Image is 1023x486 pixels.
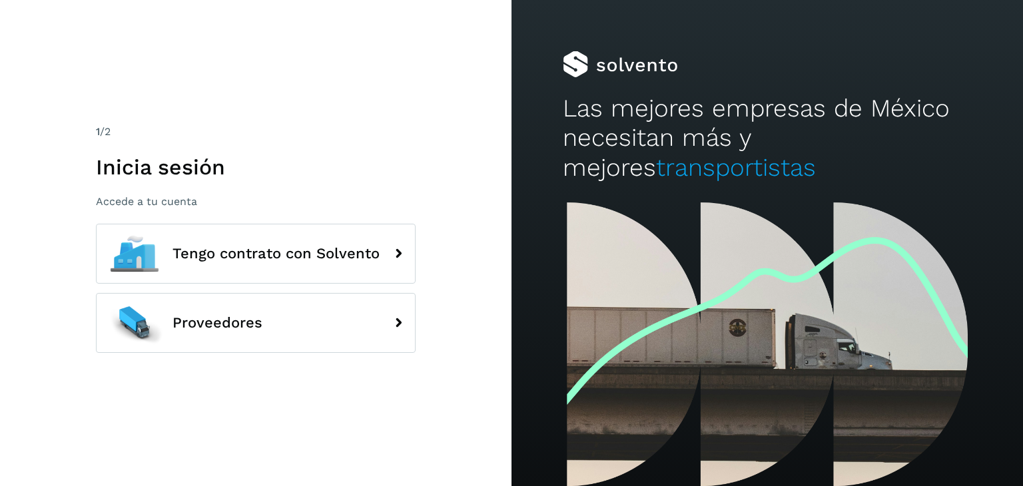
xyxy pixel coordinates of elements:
span: 1 [96,125,100,138]
h2: Las mejores empresas de México necesitan más y mejores [563,94,972,182]
span: Tengo contrato con Solvento [172,246,380,262]
span: transportistas [656,153,816,182]
span: Proveedores [172,315,262,331]
button: Proveedores [96,293,416,353]
p: Accede a tu cuenta [96,195,416,208]
button: Tengo contrato con Solvento [96,224,416,284]
div: /2 [96,124,416,140]
h1: Inicia sesión [96,154,416,180]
